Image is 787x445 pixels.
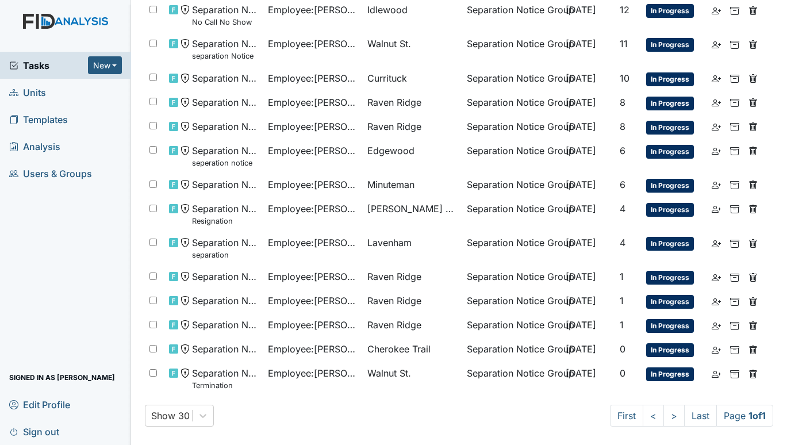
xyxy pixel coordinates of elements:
[367,318,421,332] span: Raven Ridge
[748,366,758,380] a: Delete
[462,139,562,173] td: Separation Notice Group
[88,56,122,74] button: New
[730,294,739,308] a: Archive
[192,202,259,227] span: Separation Notice Resignation
[462,265,562,289] td: Separation Notice Group
[620,367,625,379] span: 0
[610,405,643,427] a: First
[268,318,358,332] span: Employee : [PERSON_NAME]
[9,423,59,440] span: Sign out
[566,367,596,379] span: [DATE]
[730,37,739,51] a: Archive
[192,380,259,391] small: Termination
[367,178,414,191] span: Minuteman
[268,270,358,283] span: Employee : [PERSON_NAME]
[566,237,596,248] span: [DATE]
[192,95,259,109] span: Separation Notice
[748,236,758,250] a: Delete
[367,202,458,216] span: [PERSON_NAME] Loop
[730,120,739,133] a: Archive
[730,95,739,109] a: Archive
[620,203,625,214] span: 4
[566,295,596,306] span: [DATE]
[268,202,358,216] span: Employee : [PERSON_NAME], [PERSON_NAME]
[748,410,766,421] strong: 1 of 1
[9,83,46,101] span: Units
[646,121,694,135] span: In Progress
[192,318,259,332] span: Separation Notice
[646,367,694,381] span: In Progress
[620,97,625,108] span: 8
[268,71,358,85] span: Employee : [PERSON_NAME]
[748,270,758,283] a: Delete
[620,271,624,282] span: 1
[620,145,625,156] span: 6
[192,366,259,391] span: Separation Notice Termination
[748,37,758,51] a: Delete
[730,270,739,283] a: Archive
[462,313,562,337] td: Separation Notice Group
[192,158,259,168] small: seperation notice
[462,91,562,115] td: Separation Notice Group
[730,3,739,17] a: Archive
[748,144,758,158] a: Delete
[268,294,358,308] span: Employee : [PERSON_NAME]
[367,120,421,133] span: Raven Ridge
[462,32,562,66] td: Separation Notice Group
[268,120,358,133] span: Employee : [PERSON_NAME]
[566,72,596,84] span: [DATE]
[748,318,758,332] a: Delete
[566,145,596,156] span: [DATE]
[192,17,259,28] small: No Call No Show
[646,295,694,309] span: In Progress
[646,38,694,52] span: In Progress
[620,319,624,331] span: 1
[367,95,421,109] span: Raven Ridge
[367,3,408,17] span: Idlewood
[192,71,259,85] span: Separation Notice
[748,120,758,133] a: Delete
[192,178,259,191] span: Separation Notice
[730,202,739,216] a: Archive
[646,97,694,110] span: In Progress
[367,144,414,158] span: Edgewood
[646,72,694,86] span: In Progress
[646,203,694,217] span: In Progress
[268,236,358,250] span: Employee : [PERSON_NAME]
[620,237,625,248] span: 4
[462,337,562,362] td: Separation Notice Group
[730,366,739,380] a: Archive
[268,144,358,158] span: Employee : [PERSON_NAME]
[151,409,190,423] div: Show 30
[620,4,629,16] span: 12
[192,294,259,308] span: Separation Notice
[748,71,758,85] a: Delete
[268,342,358,356] span: Employee : [PERSON_NAME]
[620,121,625,132] span: 8
[462,197,562,231] td: Separation Notice Group
[748,3,758,17] a: Delete
[9,110,68,128] span: Templates
[268,37,358,51] span: Employee : [PERSON_NAME][GEOGRAPHIC_DATA]
[566,203,596,214] span: [DATE]
[268,3,358,17] span: Employee : [PERSON_NAME]
[646,271,694,285] span: In Progress
[462,115,562,139] td: Separation Notice Group
[566,97,596,108] span: [DATE]
[730,178,739,191] a: Archive
[663,405,685,427] a: >
[730,236,739,250] a: Archive
[192,37,259,62] span: Separation Notice separation Notice
[192,120,259,133] span: Separation Notice
[9,59,88,72] a: Tasks
[748,202,758,216] a: Delete
[748,342,758,356] a: Delete
[462,362,562,396] td: Separation Notice Group
[192,250,259,260] small: separation
[192,270,259,283] span: Separation Notice
[192,3,259,28] span: Separation Notice No Call No Show
[9,137,60,155] span: Analysis
[367,294,421,308] span: Raven Ridge
[684,405,717,427] a: Last
[566,343,596,355] span: [DATE]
